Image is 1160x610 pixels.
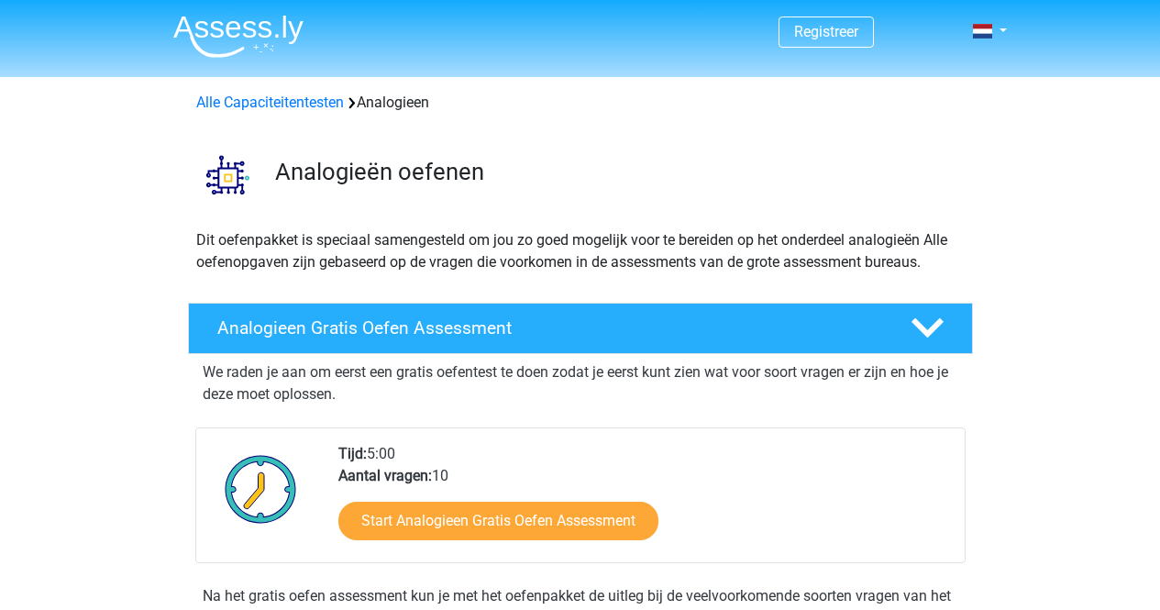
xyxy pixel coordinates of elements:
[173,15,304,58] img: Assessly
[196,229,965,273] p: Dit oefenpakket is speciaal samengesteld om jou zo goed mogelijk voor te bereiden op het onderdee...
[338,445,367,462] b: Tijd:
[338,467,432,484] b: Aantal vragen:
[189,136,267,214] img: analogieen
[181,303,980,354] a: Analogieen Gratis Oefen Assessment
[794,23,858,40] a: Registreer
[196,94,344,111] a: Alle Capaciteitentesten
[217,317,881,338] h4: Analogieen Gratis Oefen Assessment
[189,92,972,114] div: Analogieen
[215,443,307,535] img: Klok
[275,158,958,186] h3: Analogieën oefenen
[325,443,964,562] div: 5:00 10
[203,361,958,405] p: We raden je aan om eerst een gratis oefentest te doen zodat je eerst kunt zien wat voor soort vra...
[338,502,658,540] a: Start Analogieen Gratis Oefen Assessment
